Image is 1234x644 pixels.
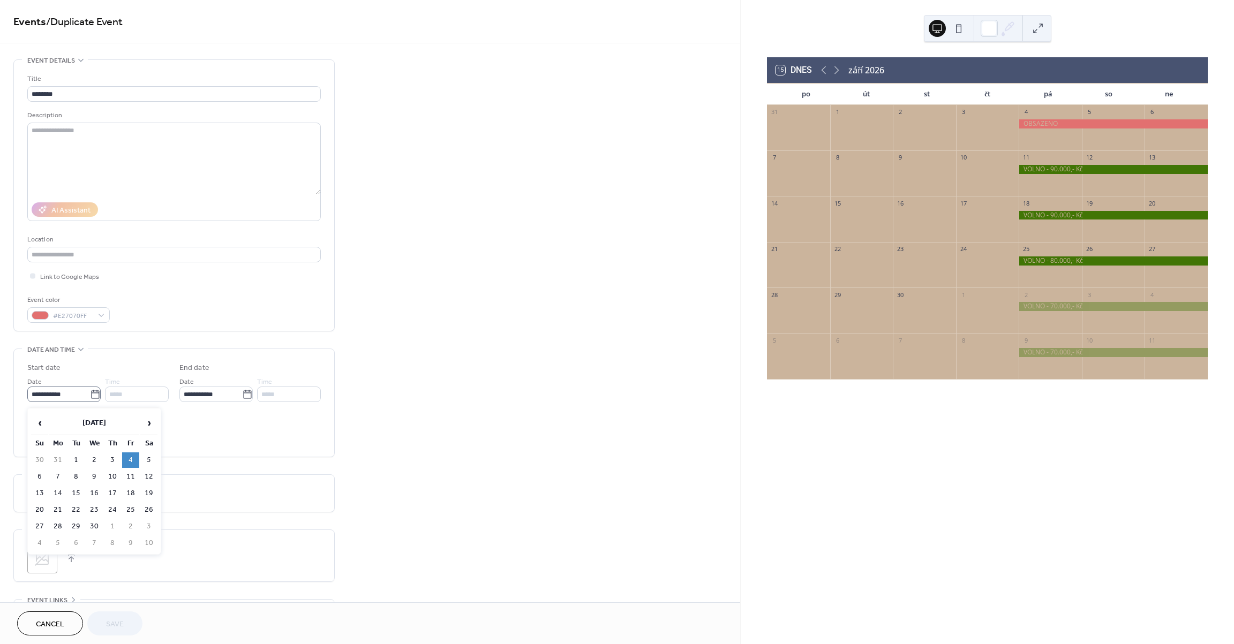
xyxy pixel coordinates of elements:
[836,84,897,105] div: út
[122,452,139,468] td: 4
[1148,245,1156,253] div: 27
[1085,291,1093,299] div: 3
[179,362,209,374] div: End date
[31,486,48,501] td: 13
[833,291,841,299] div: 29
[49,486,66,501] td: 14
[959,245,967,253] div: 24
[27,344,75,355] span: Date and time
[86,436,103,451] th: We
[1148,108,1156,116] div: 6
[770,154,778,162] div: 7
[86,535,103,551] td: 7
[957,84,1018,105] div: čt
[104,535,121,551] td: 8
[122,519,139,534] td: 2
[104,452,121,468] td: 3
[959,108,967,116] div: 3
[49,535,66,551] td: 5
[104,502,121,518] td: 24
[49,452,66,468] td: 31
[105,376,120,388] span: Time
[104,436,121,451] th: Th
[1085,336,1093,344] div: 10
[67,452,85,468] td: 1
[1019,211,1208,220] div: VOLNO - 90.000,- Kč
[31,436,48,451] th: Su
[122,469,139,484] td: 11
[46,12,123,33] span: / Duplicate Event
[140,502,157,518] td: 26
[122,535,139,551] td: 9
[86,469,103,484] td: 9
[86,502,103,518] td: 23
[1019,165,1208,174] div: VOLNO - 90.000,- Kč
[896,108,904,116] div: 2
[1148,154,1156,162] div: 13
[122,436,139,451] th: Fr
[848,64,884,77] div: září 2026
[1019,256,1208,266] div: VOLNO - 80.000,- Kč
[27,543,57,573] div: ;
[104,486,121,501] td: 17
[179,376,194,388] span: Date
[140,535,157,551] td: 10
[53,310,93,322] span: #E27070FF
[141,412,157,434] span: ›
[959,291,967,299] div: 1
[67,486,85,501] td: 15
[49,469,66,484] td: 7
[1022,245,1030,253] div: 25
[776,84,836,105] div: po
[833,108,841,116] div: 1
[140,486,157,501] td: 19
[1148,291,1156,299] div: 4
[31,502,48,518] td: 20
[31,519,48,534] td: 27
[104,469,121,484] td: 10
[104,519,121,534] td: 1
[1148,336,1156,344] div: 11
[1022,199,1030,207] div: 18
[1085,154,1093,162] div: 12
[770,245,778,253] div: 21
[1139,84,1199,105] div: ne
[67,469,85,484] td: 8
[49,436,66,451] th: Mo
[896,199,904,207] div: 16
[1018,84,1078,105] div: pá
[27,376,42,388] span: Date
[1085,245,1093,253] div: 26
[770,108,778,116] div: 31
[1019,119,1208,128] div: OBSAZENO
[31,535,48,551] td: 4
[122,486,139,501] td: 18
[86,452,103,468] td: 2
[1085,108,1093,116] div: 5
[896,291,904,299] div: 30
[833,245,841,253] div: 22
[17,611,83,635] button: Cancel
[772,63,816,78] button: 15Dnes
[67,436,85,451] th: Tu
[140,469,157,484] td: 12
[1148,199,1156,207] div: 20
[27,110,319,121] div: Description
[27,595,67,606] span: Event links
[140,519,157,534] td: 3
[896,336,904,344] div: 7
[86,519,103,534] td: 30
[1022,108,1030,116] div: 4
[27,55,75,66] span: Event details
[140,452,157,468] td: 5
[770,199,778,207] div: 14
[14,600,334,622] div: •••
[31,469,48,484] td: 6
[833,154,841,162] div: 8
[896,154,904,162] div: 9
[86,486,103,501] td: 16
[36,619,64,630] span: Cancel
[67,502,85,518] td: 22
[1078,84,1139,105] div: so
[1022,154,1030,162] div: 11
